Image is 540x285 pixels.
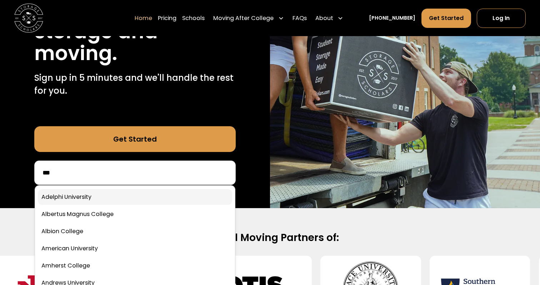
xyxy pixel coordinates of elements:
[210,8,286,28] div: Moving After College
[135,8,152,28] a: Home
[158,8,176,28] a: Pricing
[315,14,333,22] div: About
[312,8,346,28] div: About
[477,8,526,28] a: Log In
[14,4,43,33] img: Storage Scholars main logo
[292,8,307,28] a: FAQs
[14,4,43,33] a: home
[182,8,205,28] a: Schools
[213,14,274,22] div: Moving After College
[40,231,500,244] h2: Official Moving Partners of:
[34,126,236,152] a: Get Started
[369,14,415,22] a: [PHONE_NUMBER]
[34,72,236,97] p: Sign up in 5 minutes and we'll handle the rest for you.
[421,8,471,28] a: Get Started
